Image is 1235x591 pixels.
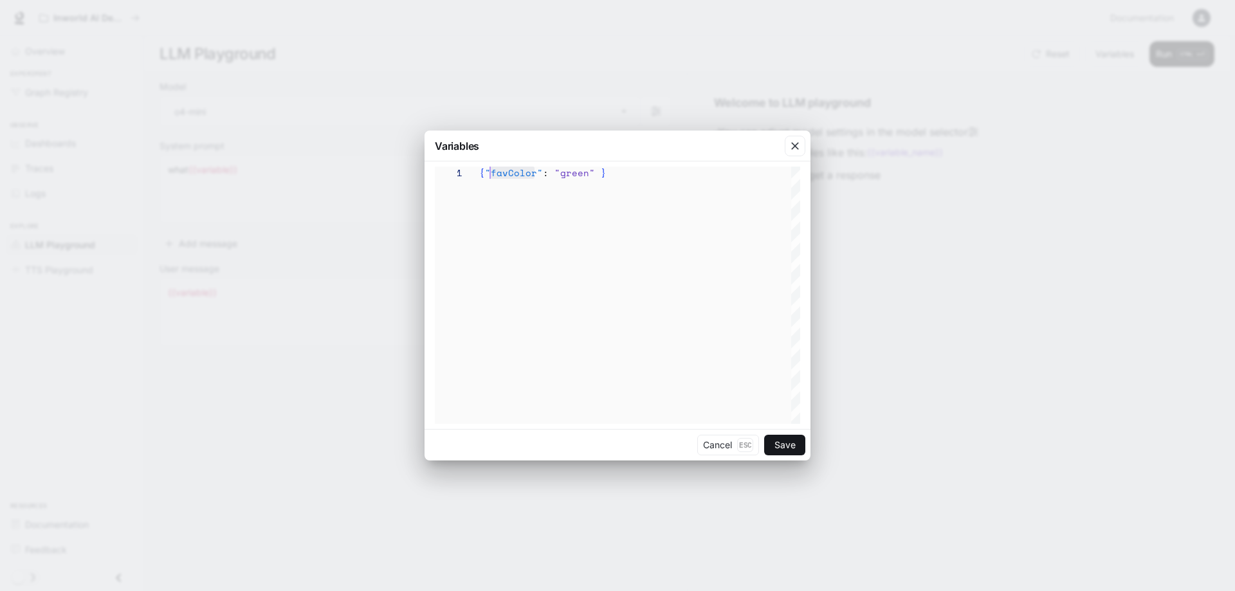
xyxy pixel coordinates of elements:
span: "green" [554,166,595,179]
p: Esc [737,438,753,452]
span: { [479,166,485,179]
div: 1 [435,167,462,179]
button: CancelEsc [697,435,759,455]
button: Save [764,435,805,455]
p: Variables [435,138,479,154]
span: } [601,166,607,179]
span: "favColor" [485,166,543,179]
span: : [543,166,549,179]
